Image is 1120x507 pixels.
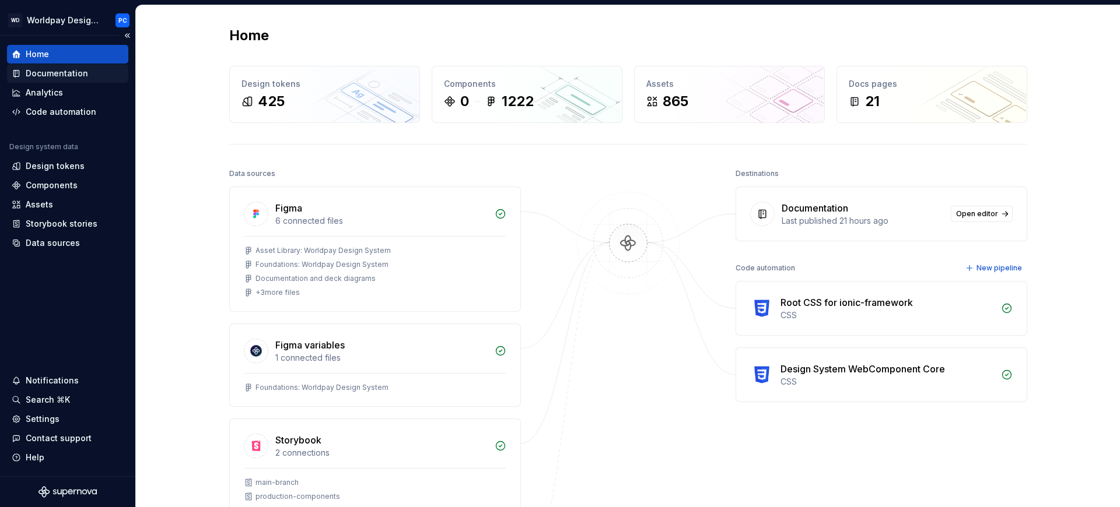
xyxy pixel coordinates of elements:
a: Settings [7,410,128,428]
a: Assets865 [634,66,825,123]
div: Components [26,179,78,191]
div: Help [26,452,44,463]
div: main-branch [256,478,299,487]
h2: Home [229,26,269,45]
div: Analytics [26,87,63,98]
button: Collapse sidebar [119,27,135,44]
div: Settings [26,413,60,425]
div: Figma variables [275,338,345,352]
div: Contact support [26,432,92,444]
button: Contact support [7,429,128,448]
svg: Supernova Logo [38,486,97,498]
div: production-components [256,492,340,501]
div: Documentation [26,68,88,79]
a: Storybook stories [7,214,128,233]
div: Notifications [26,375,79,386]
div: Data sources [26,237,80,249]
span: New pipeline [977,263,1022,273]
div: Code automation [736,260,795,276]
div: Storybook [275,433,321,447]
div: 1222 [502,92,534,111]
div: Foundations: Worldpay Design System [256,260,388,269]
div: Worldpay Design System [27,15,101,26]
div: Last published 21 hours ago [782,215,944,227]
div: Asset Library: Worldpay Design System [256,246,391,255]
div: 2 connections [275,447,488,459]
div: 6 connected files [275,215,488,227]
div: Design System WebComponent Core [780,362,945,376]
a: Documentation [7,64,128,83]
div: Assets [26,199,53,210]
div: Assets [646,78,813,90]
div: PC [118,16,127,25]
div: 0 [460,92,469,111]
a: Assets [7,195,128,214]
div: Design tokens [242,78,408,90]
div: Components [444,78,610,90]
a: Data sources [7,234,128,252]
div: Home [26,48,49,60]
div: Root CSS for ionic-framework [780,295,913,309]
div: Data sources [229,166,275,182]
div: 865 [663,92,688,111]
div: Design system data [9,142,78,152]
a: Open editor [951,206,1013,222]
div: Documentation [782,201,848,215]
button: Notifications [7,371,128,390]
div: Figma [275,201,302,215]
div: Foundations: Worldpay Design System [256,383,388,392]
a: Home [7,45,128,64]
button: WDWorldpay Design SystemPC [2,8,133,33]
div: Destinations [736,166,779,182]
div: + 3 more files [256,288,300,297]
div: CSS [780,309,994,321]
span: Open editor [956,209,998,219]
div: WD [8,13,22,27]
button: New pipeline [962,260,1027,276]
a: Figma6 connected filesAsset Library: Worldpay Design SystemFoundations: Worldpay Design SystemDoc... [229,186,521,312]
div: 1 connected files [275,352,488,364]
button: Search ⌘K [7,390,128,409]
a: Design tokens [7,157,128,175]
a: Components [7,176,128,195]
a: Analytics [7,83,128,102]
a: Components01222 [432,66,622,123]
div: CSS [780,376,994,388]
div: Design tokens [26,160,85,172]
div: Code automation [26,106,96,118]
div: Docs pages [849,78,1015,90]
a: Figma variables1 connected filesFoundations: Worldpay Design System [229,323,521,407]
button: Help [7,448,128,467]
div: Search ⌘K [26,394,70,406]
a: Docs pages21 [836,66,1027,123]
div: 21 [865,92,880,111]
div: 425 [258,92,285,111]
div: Storybook stories [26,218,97,230]
a: Design tokens425 [229,66,420,123]
div: Documentation and deck diagrams [256,274,376,283]
a: Code automation [7,103,128,121]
